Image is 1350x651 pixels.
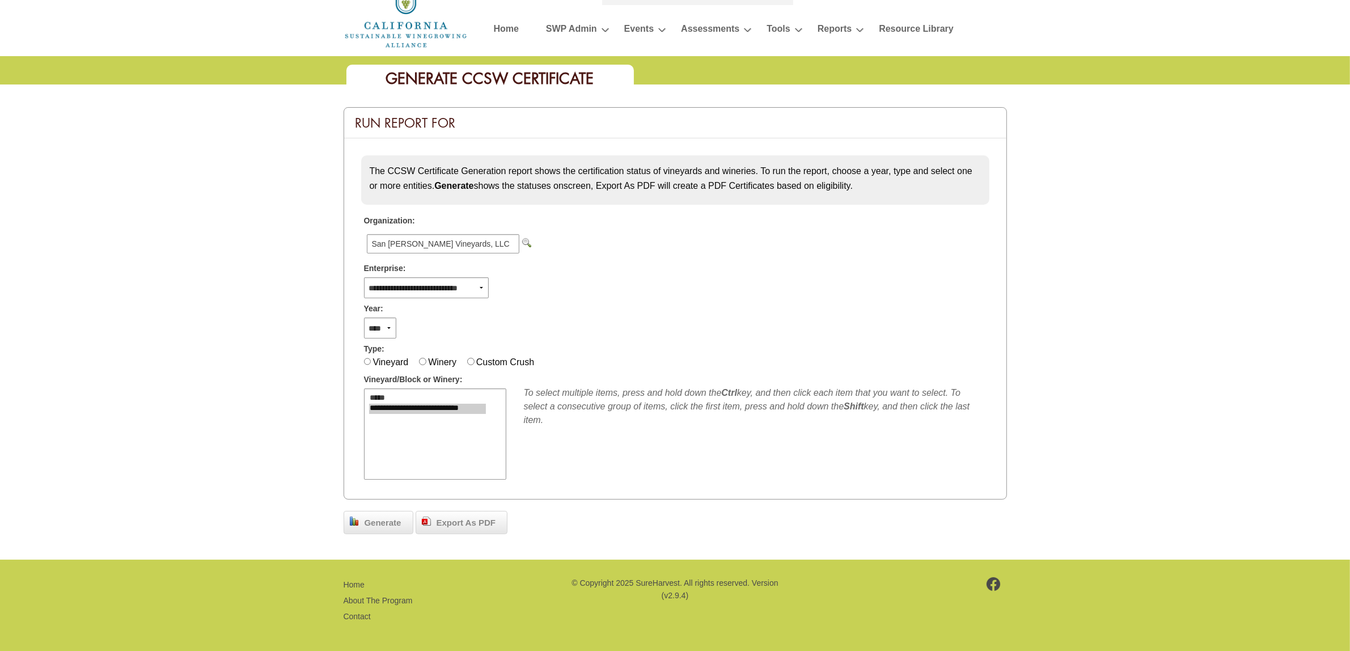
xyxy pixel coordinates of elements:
[624,21,654,41] a: Events
[344,580,365,589] a: Home
[987,577,1001,591] img: footer-facebook.png
[344,7,468,17] a: Home
[364,303,383,315] span: Year:
[364,263,406,274] span: Enterprise:
[546,21,597,41] a: SWP Admin
[570,577,780,602] p: © Copyright 2025 SureHarvest. All rights reserved. Version (v2.9.4)
[767,21,790,41] a: Tools
[364,374,463,386] span: Vineyard/Block or Winery:
[344,108,1006,138] div: Run Report For
[350,517,359,526] img: chart_bar.png
[428,357,456,367] label: Winery
[364,215,415,227] span: Organization:
[476,357,534,367] label: Custom Crush
[681,21,739,41] a: Assessments
[344,511,413,535] a: Generate
[879,21,954,41] a: Resource Library
[386,69,594,88] span: Generate CCSW Certificate
[344,596,413,605] a: About The Program
[721,388,737,398] b: Ctrl
[524,386,987,427] div: To select multiple items, press and hold down the key, and then click each item that you want to ...
[367,234,519,253] span: San [PERSON_NAME] Vineyards, LLC
[359,517,407,530] span: Generate
[344,612,371,621] a: Contact
[818,21,852,41] a: Reports
[494,21,519,41] a: Home
[431,517,501,530] span: Export As PDF
[364,343,384,355] span: Type:
[434,181,473,191] strong: Generate
[370,164,981,193] p: The CCSW Certificate Generation report shows the certification status of vineyards and wineries. ...
[373,357,408,367] label: Vineyard
[422,517,431,526] img: doc_pdf.png
[416,511,507,535] a: Export As PDF
[844,401,864,411] b: Shift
